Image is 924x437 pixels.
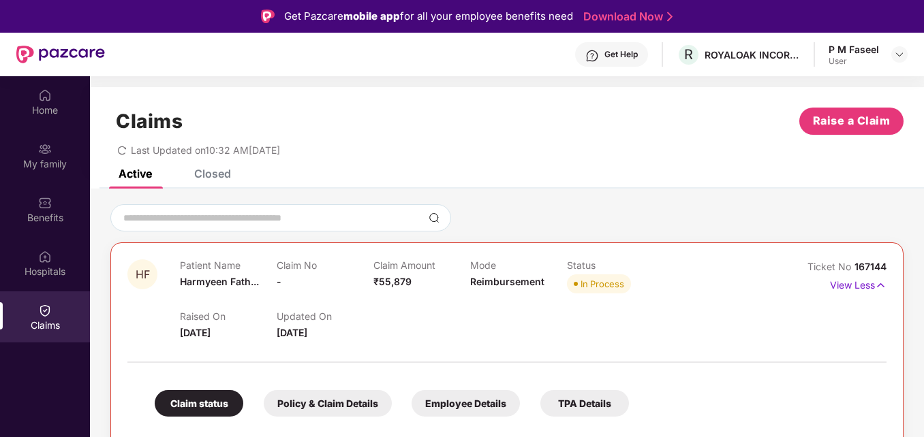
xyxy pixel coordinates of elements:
[277,276,281,287] span: -
[155,390,243,417] div: Claim status
[284,8,573,25] div: Get Pazcare for all your employee benefits need
[117,144,127,156] span: redo
[854,261,887,272] span: 167144
[875,278,887,293] img: svg+xml;base64,PHN2ZyB4bWxucz0iaHR0cDovL3d3dy53My5vcmcvMjAwMC9zdmciIHdpZHRoPSIxNyIgaGVpZ2h0PSIxNy...
[807,261,854,272] span: Ticket No
[429,212,440,223] img: svg+xml;base64,PHN2ZyBpZD0iU2VhcmNoLTMyeDMyIiB4bWxucz0iaHR0cDovL3d3dy53My5vcmcvMjAwMC9zdmciIHdpZH...
[829,56,879,67] div: User
[180,327,211,338] span: [DATE]
[38,88,52,102] img: svg+xml;base64,PHN2ZyBpZD0iSG9tZSIgeG1sbnM9Imh0dHA6Ly93d3cudzMub3JnLzIwMDAvc3ZnIiB3aWR0aD0iMjAiIG...
[813,112,891,129] span: Raise a Claim
[830,274,887,293] p: View Less
[373,259,470,271] p: Claim Amount
[705,48,800,61] div: ROYALOAK INCORPORATION PRIVATE LIMITED
[277,259,373,271] p: Claim No
[180,276,259,287] span: Harmyeen Fath...
[412,390,520,417] div: Employee Details
[277,327,307,338] span: [DATE]
[261,10,275,23] img: Logo
[829,43,879,56] div: P M Faseel
[894,49,905,60] img: svg+xml;base64,PHN2ZyBpZD0iRHJvcGRvd24tMzJ4MzIiIHhtbG5zPSJodHRwOi8vd3d3LnczLm9yZy8yMDAwL3N2ZyIgd2...
[180,310,277,322] p: Raised On
[136,269,150,280] span: HF
[38,142,52,156] img: svg+xml;base64,PHN2ZyB3aWR0aD0iMjAiIGhlaWdodD0iMjAiIHZpZXdCb3g9IjAgMCAyMCAyMCIgZmlsbD0ibm9uZSIgeG...
[194,167,231,180] div: Closed
[567,259,664,271] p: Status
[38,250,52,263] img: svg+xml;base64,PHN2ZyBpZD0iSG9zcGl0YWxzIiB4bWxucz0iaHR0cDovL3d3dy53My5vcmcvMjAwMC9zdmciIHdpZHRoPS...
[604,49,638,60] div: Get Help
[277,310,373,322] p: Updated On
[38,196,52,210] img: svg+xml;base64,PHN2ZyBpZD0iQmVuZWZpdHMiIHhtbG5zPSJodHRwOi8vd3d3LnczLm9yZy8yMDAwL3N2ZyIgd2lkdGg9Ij...
[684,46,693,63] span: R
[343,10,400,22] strong: mobile app
[470,276,544,287] span: Reimbursement
[131,144,280,156] span: Last Updated on 10:32 AM[DATE]
[119,167,152,180] div: Active
[799,108,904,135] button: Raise a Claim
[180,259,277,271] p: Patient Name
[667,10,673,24] img: Stroke
[585,49,599,63] img: svg+xml;base64,PHN2ZyBpZD0iSGVscC0zMngzMiIgeG1sbnM9Imh0dHA6Ly93d3cudzMub3JnLzIwMDAvc3ZnIiB3aWR0aD...
[116,110,183,133] h1: Claims
[540,390,629,417] div: TPA Details
[470,259,567,271] p: Mode
[583,10,668,24] a: Download Now
[16,46,105,63] img: New Pazcare Logo
[581,277,624,291] div: In Process
[264,390,392,417] div: Policy & Claim Details
[373,276,412,287] span: ₹55,879
[38,304,52,317] img: svg+xml;base64,PHN2ZyBpZD0iQ2xhaW0iIHhtbG5zPSJodHRwOi8vd3d3LnczLm9yZy8yMDAwL3N2ZyIgd2lkdGg9IjIwIi...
